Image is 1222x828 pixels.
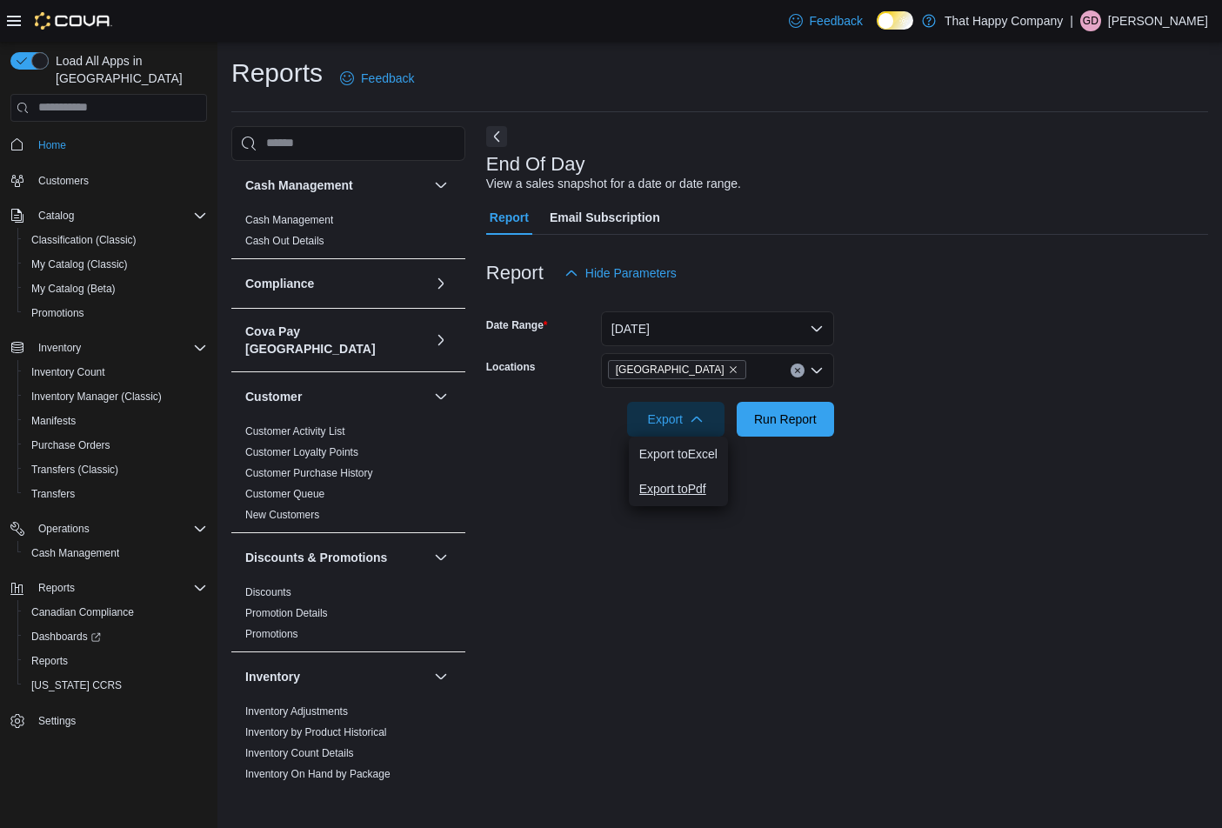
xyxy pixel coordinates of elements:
span: [GEOGRAPHIC_DATA] [616,361,725,378]
span: Customers [31,170,207,191]
a: Inventory Count Details [245,747,354,759]
button: Hide Parameters [558,256,684,290]
a: Transfers (Classic) [24,459,125,480]
span: Customers [38,174,89,188]
a: Purchase Orders [24,435,117,456]
button: My Catalog (Beta) [17,277,214,301]
button: [US_STATE] CCRS [17,673,214,698]
span: Inventory [31,337,207,358]
a: Cash Management [245,214,333,226]
button: Catalog [3,204,214,228]
a: Feedback [782,3,870,38]
button: Cova Pay [GEOGRAPHIC_DATA] [245,323,427,357]
button: Customer [431,386,451,407]
a: Reports [24,651,75,671]
span: Dashboards [31,630,101,644]
span: Transfers (Classic) [31,463,118,477]
span: Customer Purchase History [245,466,373,480]
a: Manifests [24,411,83,431]
h3: Report [486,263,544,284]
span: Promotions [31,306,84,320]
img: Cova [35,12,112,30]
button: My Catalog (Classic) [17,252,214,277]
h3: Customer [245,388,302,405]
span: Manifests [24,411,207,431]
span: My Catalog (Beta) [24,278,207,299]
span: Promotions [245,627,298,641]
span: Promotions [24,303,207,324]
input: Dark Mode [877,11,913,30]
a: [US_STATE] CCRS [24,675,129,696]
label: Date Range [486,318,548,332]
span: Export to Pdf [639,482,718,496]
span: Inventory Count Details [245,746,354,760]
button: Export [627,402,725,437]
a: Customer Activity List [245,425,345,437]
span: Operations [31,518,207,539]
button: Run Report [737,402,834,437]
button: Compliance [431,273,451,294]
span: Washington CCRS [24,675,207,696]
span: Cash Management [31,546,119,560]
span: Settings [38,714,76,728]
button: [DATE] [601,311,834,346]
span: Load All Apps in [GEOGRAPHIC_DATA] [49,52,207,87]
button: Compliance [245,275,427,292]
a: Customer Queue [245,488,324,500]
button: Inventory [3,336,214,360]
span: Transfers [31,487,75,501]
span: Inventory Adjustments [245,704,348,718]
a: My Catalog (Beta) [24,278,123,299]
button: Next [486,126,507,147]
span: Manifests [31,414,76,428]
a: Inventory by Product Historical [245,726,387,738]
a: Customers [31,170,96,191]
button: Inventory Count [17,360,214,384]
span: Email Subscription [550,200,660,235]
a: My Catalog (Classic) [24,254,135,275]
span: Customer Queue [245,487,324,501]
h3: Inventory [245,668,300,685]
button: Discounts & Promotions [431,547,451,568]
nav: Complex example [10,125,207,779]
h3: Discounts & Promotions [245,549,387,566]
div: Customer [231,421,465,532]
span: Feedback [810,12,863,30]
span: Home [38,138,66,152]
span: Classification (Classic) [24,230,207,250]
span: Export to Excel [639,447,718,461]
span: Cash Management [245,213,333,227]
button: Operations [3,517,214,541]
a: Home [31,135,73,156]
a: Cash Management [24,543,126,564]
a: Dashboards [24,626,108,647]
button: Inventory Manager (Classic) [17,384,214,409]
span: Customer Loyalty Points [245,445,358,459]
button: Discounts & Promotions [245,549,427,566]
button: Settings [3,708,214,733]
a: Dashboards [17,624,214,649]
span: Inventory Count [24,362,207,383]
a: Settings [31,711,83,731]
span: Inventory On Hand by Package [245,767,391,781]
span: Inventory [38,341,81,355]
button: Remove 911 Simcoe Street N from selection in this group [728,364,738,375]
span: Promotion Details [245,606,328,620]
span: Settings [31,710,207,731]
span: My Catalog (Beta) [31,282,116,296]
span: Classification (Classic) [31,233,137,247]
span: Cash Out Details [245,234,324,248]
button: Customers [3,168,214,193]
span: Inventory Manager (Classic) [31,390,162,404]
button: Reports [31,578,82,598]
button: Reports [3,576,214,600]
a: Promotions [24,303,91,324]
span: Operations [38,522,90,536]
button: Home [3,132,214,157]
h3: Cash Management [245,177,353,194]
div: Gavin Davidson [1080,10,1101,31]
span: Canadian Compliance [24,602,207,623]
